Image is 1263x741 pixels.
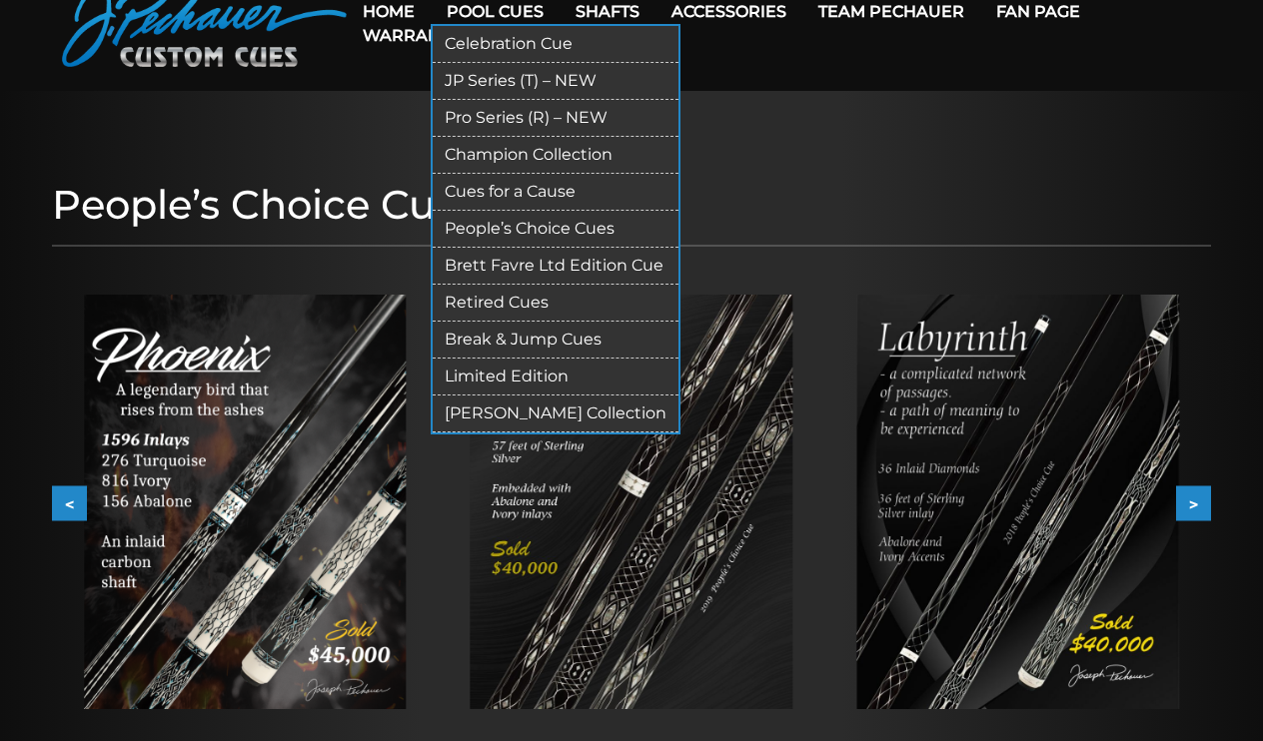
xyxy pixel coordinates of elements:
a: Celebration Cue [433,26,678,63]
button: > [1176,486,1211,521]
a: Pro Series (R) – NEW [433,100,678,137]
h1: People’s Choice Cues [52,181,1211,229]
a: JP Series (T) – NEW [433,63,678,100]
a: Champion Collection [433,137,678,174]
a: [PERSON_NAME] Collection [433,395,678,432]
a: Brett Favre Ltd Edition Cue [433,248,678,285]
button: < [52,486,87,521]
a: Warranty [347,10,476,61]
a: Cues for a Cause [433,174,678,211]
a: Cart [476,10,552,61]
a: Break & Jump Cues [433,322,678,359]
a: Limited Edition [433,359,678,395]
div: Carousel Navigation [52,486,1211,521]
a: People’s Choice Cues [433,211,678,248]
a: Retired Cues [433,285,678,322]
